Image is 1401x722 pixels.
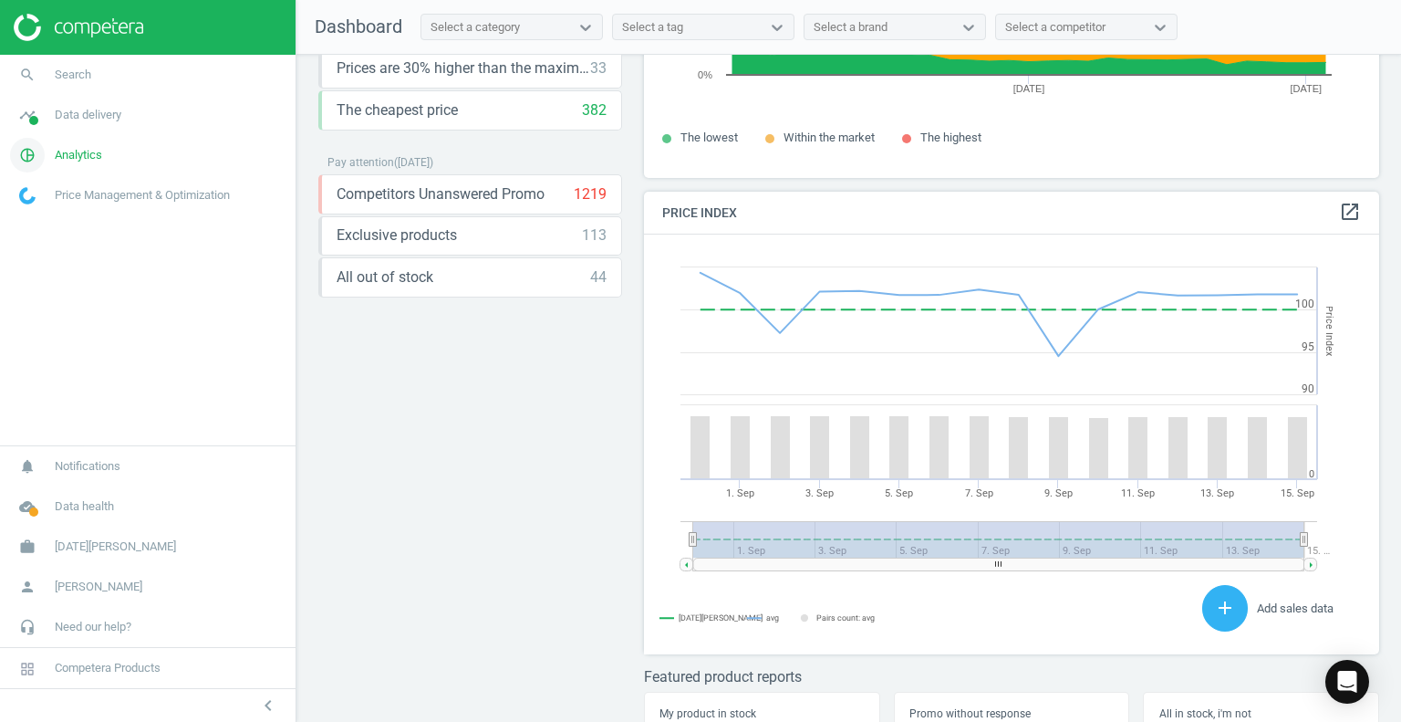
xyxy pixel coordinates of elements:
[1214,597,1236,619] i: add
[590,58,607,78] div: 33
[659,707,864,720] h5: My product in stock
[1281,487,1314,499] tspan: 15. Sep
[14,14,143,41] img: ajHJNr6hYgQAAAAASUVORK5CYII=
[55,498,114,515] span: Data health
[816,613,875,623] tspan: Pairs count: avg
[55,147,102,163] span: Analytics
[10,529,45,564] i: work
[327,156,394,169] span: Pay attention
[1013,83,1045,94] tspan: [DATE]
[920,131,981,144] span: The highest
[10,58,45,92] i: search
[55,619,131,635] span: Need our help?
[10,570,45,604] i: person
[784,131,875,144] span: Within the market
[337,184,545,204] span: Competitors Unanswered Promo
[1339,201,1361,223] i: open_in_new
[10,138,45,173] i: pie_chart_outlined
[394,156,433,169] span: ( [DATE] )
[574,184,607,204] div: 1219
[1339,201,1361,225] a: open_in_new
[257,695,279,717] i: chevron_left
[55,458,120,475] span: Notifications
[337,58,590,78] span: Prices are 30% higher than the maximal
[1200,487,1234,499] tspan: 13. Sep
[885,487,913,499] tspan: 5. Sep
[698,69,712,80] text: 0%
[10,610,45,644] i: headset_mic
[10,98,45,132] i: timeline
[1159,707,1364,720] h5: All in stock, i'm not
[1323,306,1335,356] tspan: Price Index
[1202,585,1248,632] button: add
[1257,602,1334,615] span: Add sales data
[1005,19,1105,36] div: Select a competitor
[55,187,230,204] span: Price Management & Optimization
[245,694,291,717] button: chevron_left
[1302,382,1314,395] text: 90
[644,668,1379,685] h3: Featured product reports
[10,489,45,524] i: cloud_done
[766,613,779,623] tspan: avg
[19,187,36,204] img: wGWNvw8QSZomAAAAABJRU5ErkJggg==
[1121,487,1155,499] tspan: 11. Sep
[55,67,91,83] span: Search
[814,19,887,36] div: Select a brand
[1302,340,1314,353] text: 95
[1325,660,1369,704] div: Open Intercom Messenger
[55,107,121,123] span: Data delivery
[679,613,763,623] tspan: [DATE][PERSON_NAME]
[1044,487,1073,499] tspan: 9. Sep
[582,225,607,246] div: 113
[1307,545,1330,557] tspan: 15. …
[337,267,433,288] span: All out of stock
[55,539,176,555] span: [DATE][PERSON_NAME]
[10,449,45,484] i: notifications
[337,225,457,246] span: Exclusive products
[55,579,142,595] span: [PERSON_NAME]
[1309,468,1314,480] text: 0
[590,267,607,288] div: 44
[965,487,993,499] tspan: 7. Sep
[644,192,1379,235] h4: Price Index
[909,707,1114,720] h5: Promo without response
[337,100,458,120] span: The cheapest price
[315,16,402,37] span: Dashboard
[726,487,754,499] tspan: 1. Sep
[55,660,161,676] span: Competera Products
[1295,298,1314,310] text: 100
[582,100,607,120] div: 382
[431,19,520,36] div: Select a category
[680,131,738,144] span: The lowest
[622,19,683,36] div: Select a tag
[1290,83,1322,94] tspan: [DATE]
[805,487,834,499] tspan: 3. Sep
